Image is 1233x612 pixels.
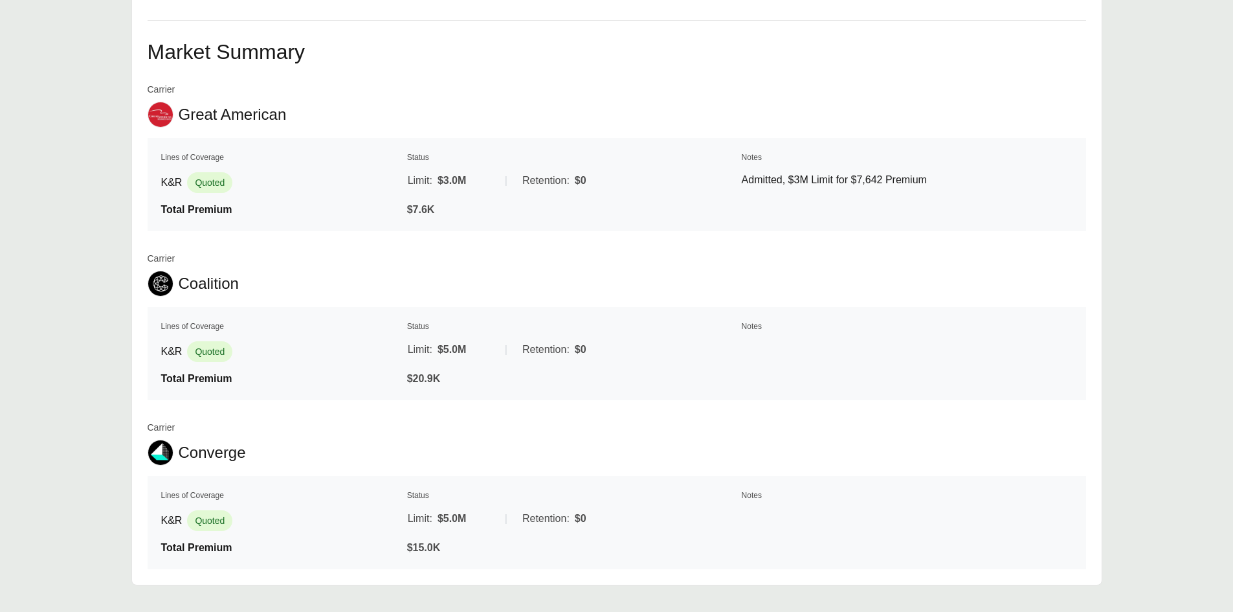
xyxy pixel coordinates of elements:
[741,489,1073,502] th: Notes
[408,173,432,188] span: Limit:
[187,341,232,362] span: Quoted
[575,511,586,527] span: $0
[148,421,246,435] span: Carrier
[179,274,239,293] span: Coalition
[161,542,232,553] span: Total Premium
[741,320,1073,333] th: Notes
[406,489,739,502] th: Status
[438,511,466,527] span: $5.0M
[148,83,287,96] span: Carrier
[438,342,466,357] span: $5.0M
[522,342,570,357] span: Retention:
[408,511,432,527] span: Limit:
[148,41,1086,62] h2: Market Summary
[741,151,1073,164] th: Notes
[505,513,507,524] span: |
[161,513,183,528] span: K&R
[406,320,739,333] th: Status
[575,173,586,188] span: $0
[187,172,232,193] span: Quoted
[408,342,432,357] span: Limit:
[161,320,404,333] th: Lines of Coverage
[742,172,1072,188] p: Admitted, $3M Limit for $7,642 Premium
[161,175,183,190] span: K&R
[407,204,435,215] span: $7.6K
[148,252,239,266] span: Carrier
[522,173,570,188] span: Retention:
[179,443,246,462] span: Converge
[187,510,232,531] span: Quoted
[505,344,507,355] span: |
[575,342,586,357] span: $0
[407,373,441,384] span: $20.9K
[161,489,404,502] th: Lines of Coverage
[161,204,232,215] span: Total Premium
[522,511,570,527] span: Retention:
[161,151,404,164] th: Lines of Coverage
[179,105,287,124] span: Great American
[148,440,173,465] img: Converge
[406,151,739,164] th: Status
[407,542,441,553] span: $15.0K
[438,173,466,188] span: $3.0M
[148,271,173,296] img: Coalition
[505,175,507,186] span: |
[161,344,183,359] span: K&R
[148,102,173,127] img: Great American
[161,373,232,384] span: Total Premium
